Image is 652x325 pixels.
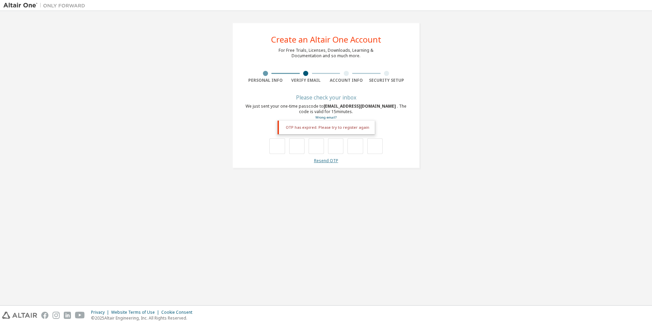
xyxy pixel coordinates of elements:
[314,158,338,164] a: Resend OTP
[245,95,407,99] div: Please check your inbox
[2,312,37,319] img: altair_logo.svg
[324,103,397,109] span: [EMAIL_ADDRESS][DOMAIN_NAME]
[91,310,111,315] div: Privacy
[245,78,286,83] div: Personal Info
[64,312,71,319] img: linkedin.svg
[326,78,367,83] div: Account Info
[315,115,337,120] a: Go back to the registration form
[75,312,85,319] img: youtube.svg
[367,78,407,83] div: Security Setup
[111,310,161,315] div: Website Terms of Use
[286,78,326,83] div: Verify Email
[3,2,89,9] img: Altair One
[91,315,196,321] p: © 2025 Altair Engineering, Inc. All Rights Reserved.
[53,312,60,319] img: instagram.svg
[245,104,407,120] div: We just sent your one-time passcode to . The code is valid for 15 minutes.
[279,48,373,59] div: For Free Trials, Licenses, Downloads, Learning & Documentation and so much more.
[41,312,48,319] img: facebook.svg
[278,121,375,134] div: OTP has expired. Please try to register again
[271,35,381,44] div: Create an Altair One Account
[161,310,196,315] div: Cookie Consent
